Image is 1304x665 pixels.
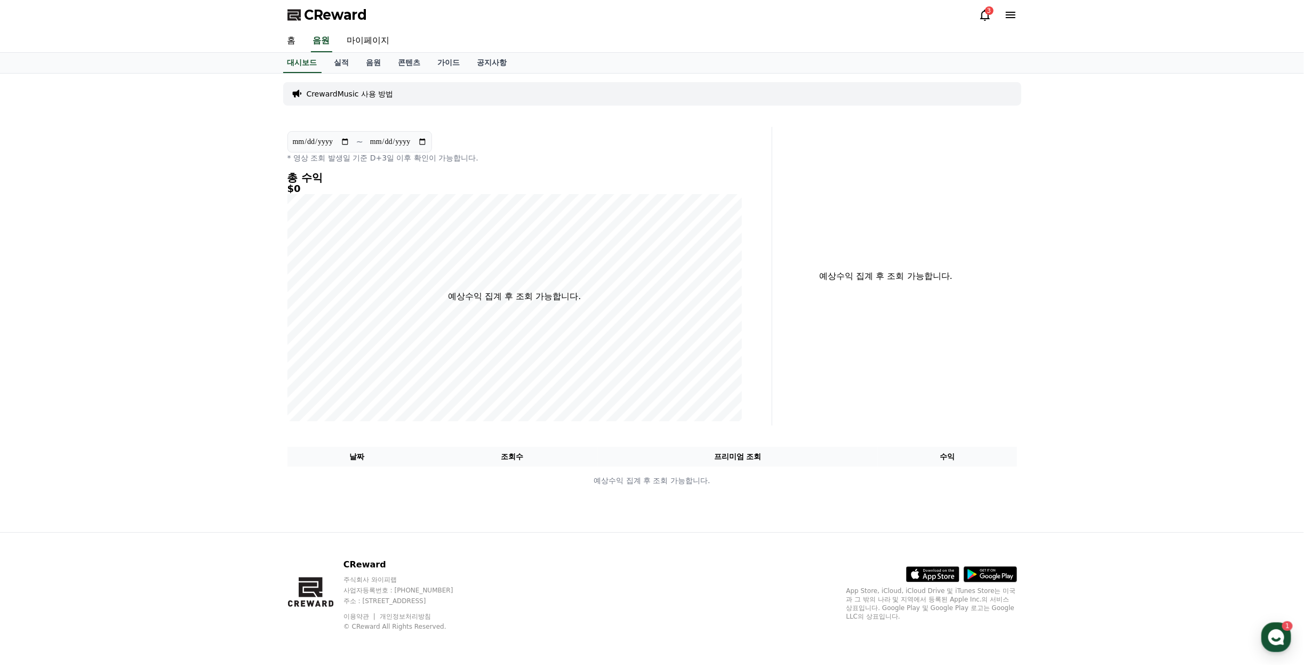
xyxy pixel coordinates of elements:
p: 예상수익 집계 후 조회 가능합니다. [288,475,1017,486]
th: 날짜 [287,447,427,467]
h4: 총 수익 [287,172,742,183]
a: 홈 [279,30,305,52]
a: CReward [287,6,367,23]
a: 콘텐츠 [390,53,429,73]
p: © CReward All Rights Reserved. [343,622,474,631]
span: 설정 [165,354,178,363]
h5: $0 [287,183,742,194]
p: 주소 : [STREET_ADDRESS] [343,597,474,605]
div: 3 [985,6,994,15]
p: 예상수익 집계 후 조회 가능합니다. [448,290,581,303]
span: 홈 [34,354,40,363]
p: ~ [356,135,363,148]
a: 공지사항 [469,53,516,73]
a: CrewardMusic 사용 방법 [307,89,394,99]
p: 예상수익 집계 후 조회 가능합니다. [781,270,991,283]
a: 1대화 [70,338,138,365]
p: CReward [343,558,474,571]
span: 1 [108,338,112,346]
a: 홈 [3,338,70,365]
a: 실적 [326,53,358,73]
a: 음원 [358,53,390,73]
a: 대시보드 [283,53,322,73]
th: 조회수 [426,447,597,467]
th: 프리미엄 조회 [598,447,878,467]
a: 이용약관 [343,613,377,620]
span: 대화 [98,355,110,363]
p: * 영상 조회 발생일 기준 D+3일 이후 확인이 가능합니다. [287,153,742,163]
p: 사업자등록번호 : [PHONE_NUMBER] [343,586,474,595]
a: 설정 [138,338,205,365]
a: 가이드 [429,53,469,73]
a: 개인정보처리방침 [380,613,431,620]
p: App Store, iCloud, iCloud Drive 및 iTunes Store는 미국과 그 밖의 나라 및 지역에서 등록된 Apple Inc.의 서비스 상표입니다. Goo... [846,587,1017,621]
p: 주식회사 와이피랩 [343,575,474,584]
a: 3 [979,9,991,21]
span: CReward [305,6,367,23]
a: 마이페이지 [339,30,398,52]
th: 수익 [878,447,1017,467]
a: 음원 [311,30,332,52]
